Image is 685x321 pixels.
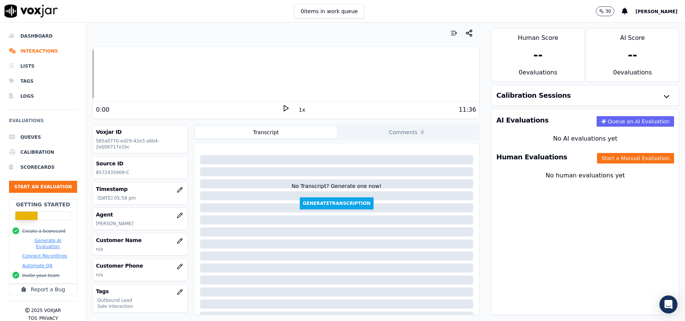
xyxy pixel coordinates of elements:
[294,4,364,18] button: 0items in work queue
[659,295,677,313] div: Open Intercom Messenger
[605,8,611,14] p: 30
[96,185,184,193] h3: Timestamp
[586,68,679,82] div: 0 evaluation s
[96,236,184,244] h3: Customer Name
[9,145,77,160] a: Calibration
[9,29,77,44] a: Dashboard
[97,303,184,309] p: Sale Interaction
[96,246,184,252] p: n/a
[596,6,614,16] button: 30
[96,105,109,114] div: 0:00
[97,297,184,303] p: Outbound Lead
[31,307,61,313] p: 2025 Voxjar
[22,238,74,250] button: Generate AI Evaluation
[492,68,584,82] div: 0 evaluation s
[9,181,77,193] button: Start an Evaluation
[96,211,184,218] h3: Agent
[22,253,67,259] button: Connect Recordings
[96,288,184,295] h3: Tags
[96,160,184,167] h3: Source ID
[97,195,184,201] p: [DATE] 05:58 pm
[597,116,674,127] button: Queue an AI Evaluation
[300,197,374,209] button: GenerateTranscription
[5,5,58,18] img: voxjar logo
[96,170,184,176] p: 8572435909-C
[9,89,77,104] a: Logs
[419,129,426,136] span: 0
[492,29,584,42] div: Human Score
[586,29,679,42] div: AI Score
[498,171,673,198] div: No human evaluations yet
[22,273,59,279] button: Invite your team
[9,116,77,130] h6: Evaluations
[635,9,677,14] span: [PERSON_NAME]
[22,263,52,269] button: Automate QA
[498,134,673,143] div: No AI evaluations yet
[533,48,543,62] div: --
[292,182,381,197] div: No Transcript? Generate one now!
[596,6,622,16] button: 30
[337,126,478,138] button: Comments
[22,228,65,234] button: Create a Scorecard
[9,59,77,74] a: Lists
[297,104,307,115] button: 1x
[9,74,77,89] a: Tags
[497,117,549,124] h3: AI Evaluations
[96,128,184,136] h3: Voxjar ID
[96,272,184,278] p: n/a
[628,48,637,62] div: --
[16,201,70,208] h2: Getting Started
[635,7,685,16] button: [PERSON_NAME]
[9,160,77,175] a: Scorecards
[9,130,77,145] a: Queues
[459,105,476,114] div: 11:36
[497,92,571,99] h3: Calibration Sessions
[96,262,184,270] h3: Customer Phone
[195,126,337,138] button: Transcript
[9,284,77,295] button: Report a Bug
[497,154,567,160] h3: Human Evaluations
[9,44,77,59] a: Interactions
[96,221,184,227] p: [PERSON_NAME]
[96,138,184,150] p: 585a0770-ed29-42e3-a6b4-2eb06717e1bc
[597,153,674,164] button: Start a Manual Evaluation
